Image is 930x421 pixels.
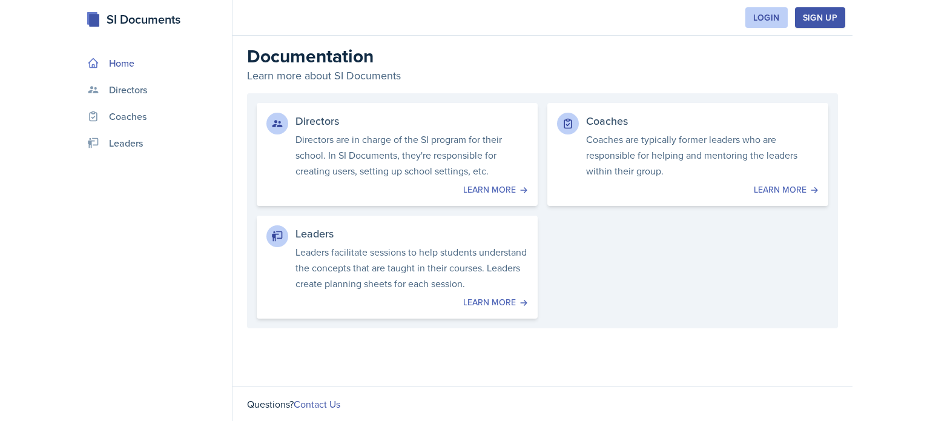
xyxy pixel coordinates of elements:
[294,397,340,411] a: Contact Us
[82,131,227,155] a: Leaders
[795,7,845,28] button: Sign Up
[82,78,227,102] a: Directors
[82,104,227,128] a: Coaches
[295,244,528,291] p: Leaders facilitate sessions to help students understand the concepts that are taught in their cou...
[257,103,538,206] a: Directors Directors are in charge of the SI program for their school. In SI Documents, they're re...
[753,13,780,22] div: Login
[586,113,819,129] div: Coaches
[803,13,837,22] div: Sign Up
[257,216,538,319] a: Leaders Leaders facilitate sessions to help students understand the concepts that are taught in t...
[586,131,819,179] p: Coaches are typically former leaders who are responsible for helping and mentoring the leaders wi...
[295,131,528,179] p: Directors are in charge of the SI program for their school. In SI Documents, they're responsible ...
[232,386,852,421] div: Questions?
[295,225,528,242] div: Leaders
[266,184,528,196] div: Learn more
[295,113,528,129] div: Directors
[557,184,819,196] div: Learn more
[247,45,838,67] h2: Documentation
[745,7,788,28] button: Login
[547,103,828,206] a: Coaches Coaches are typically former leaders who are responsible for helping and mentoring the le...
[247,67,838,84] p: Learn more about SI Documents
[82,51,227,75] a: Home
[266,296,528,309] div: Learn more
